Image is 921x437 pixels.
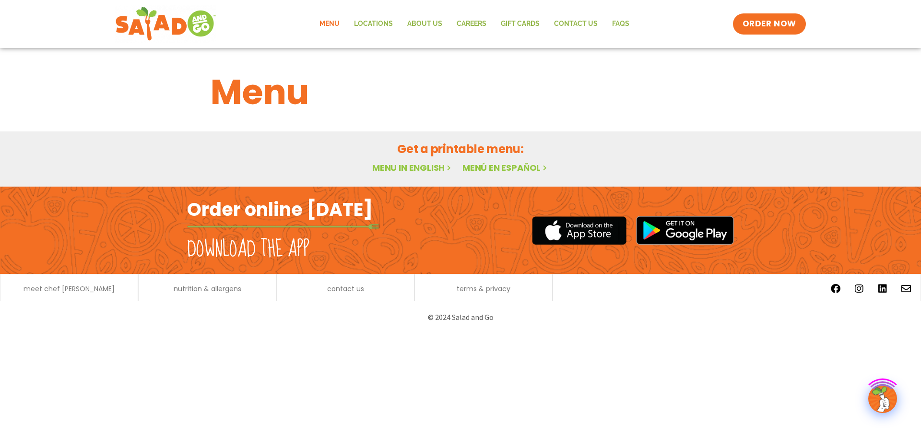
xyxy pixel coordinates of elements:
h2: Get a printable menu: [211,141,710,157]
nav: Menu [312,13,637,35]
a: nutrition & allergens [174,285,241,292]
img: fork [187,224,379,229]
h2: Download the app [187,236,309,263]
h2: Order online [DATE] [187,198,373,221]
h1: Menu [211,66,710,118]
a: Careers [449,13,494,35]
a: contact us [327,285,364,292]
a: Menu in English [372,162,453,174]
a: Menu [312,13,347,35]
a: terms & privacy [457,285,510,292]
span: ORDER NOW [743,18,796,30]
img: appstore [532,215,626,246]
a: ORDER NOW [733,13,806,35]
a: Contact Us [547,13,605,35]
p: © 2024 Salad and Go [192,311,729,324]
a: FAQs [605,13,637,35]
a: Locations [347,13,400,35]
a: About Us [400,13,449,35]
a: GIFT CARDS [494,13,547,35]
a: meet chef [PERSON_NAME] [24,285,115,292]
img: google_play [636,216,734,245]
a: Menú en español [462,162,549,174]
img: new-SAG-logo-768×292 [115,5,216,43]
